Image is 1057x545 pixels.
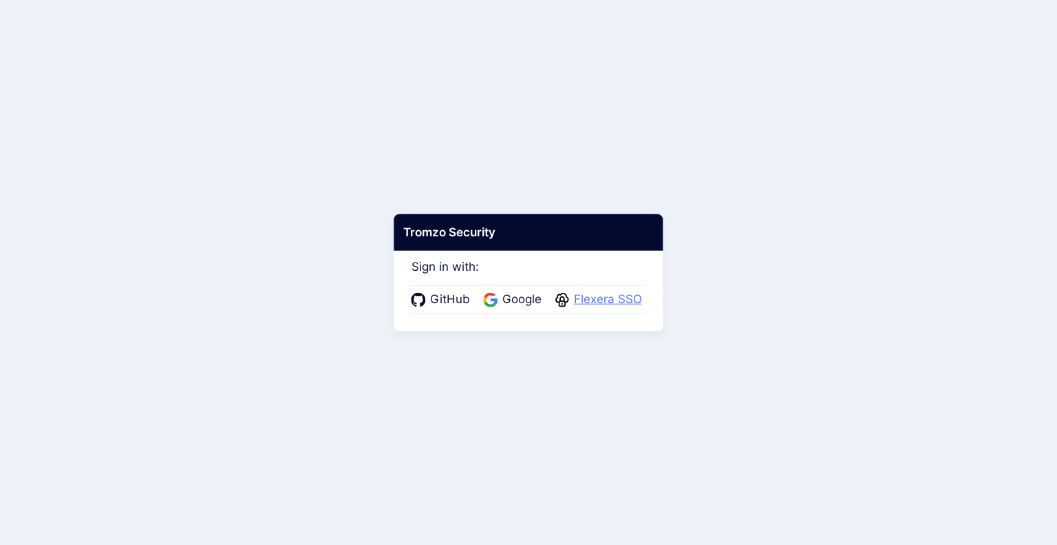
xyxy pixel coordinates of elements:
[555,291,646,309] a: Flexera SSO
[412,240,646,313] div: Sign in with:
[394,214,663,251] div: Tromzo Security
[484,291,546,309] a: Google
[426,291,474,309] span: GitHub
[498,291,546,309] span: Google
[412,291,474,309] a: GitHub
[570,291,646,309] span: Flexera SSO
